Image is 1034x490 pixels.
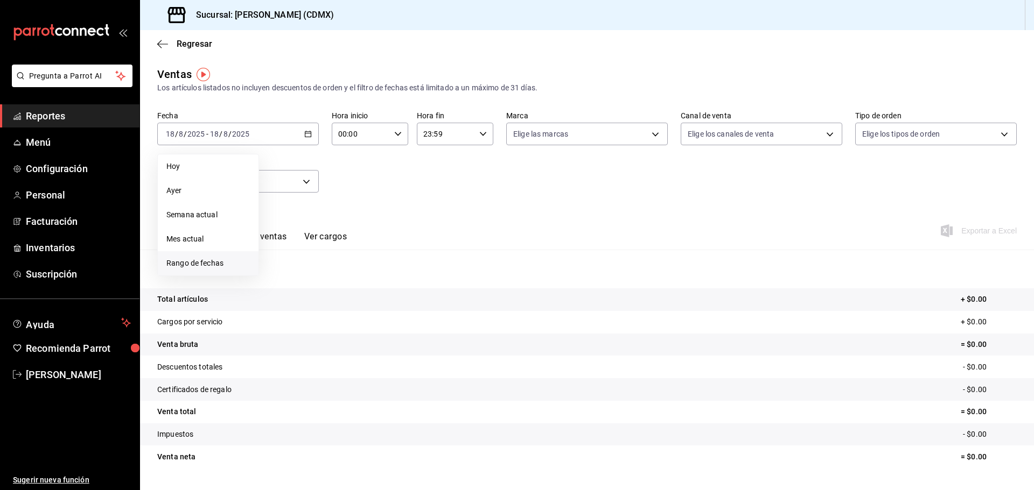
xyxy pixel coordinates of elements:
p: - $0.00 [963,429,1017,440]
p: Impuestos [157,429,193,440]
span: Menú [26,135,131,150]
span: Configuración [26,161,131,176]
span: Elige las marcas [513,129,568,139]
p: Resumen [157,262,1017,275]
label: Hora inicio [332,112,408,119]
span: Reportes [26,109,131,123]
input: ---- [187,130,205,138]
span: / [219,130,222,138]
label: Fecha [157,112,319,119]
p: = $0.00 [961,339,1017,350]
span: Suscripción [26,267,131,281]
span: Mes actual [166,233,250,245]
div: Los artículos listados no incluyen descuentos de orden y el filtro de fechas está limitado a un m... [157,82,1017,94]
span: Personal [26,188,131,202]
p: - $0.00 [963,361,1017,373]
button: Pregunta a Parrot AI [12,65,132,87]
button: Ver ventas [244,231,287,250]
p: Certificados de regalo [157,384,232,395]
p: Descuentos totales [157,361,222,373]
label: Tipo de orden [855,112,1017,119]
span: Sugerir nueva función [13,474,131,486]
span: Facturación [26,214,131,229]
span: Regresar [177,39,212,49]
span: Ayer [166,185,250,196]
span: / [175,130,178,138]
p: Total artículos [157,294,208,305]
div: Ventas [157,66,192,82]
input: -- [209,130,219,138]
div: navigation tabs [174,231,347,250]
span: Ayuda [26,316,117,329]
p: - $0.00 [963,384,1017,395]
a: Pregunta a Parrot AI [8,78,132,89]
p: Venta neta [157,451,195,463]
p: Cargos por servicio [157,316,223,328]
p: + $0.00 [961,294,1017,305]
p: = $0.00 [961,451,1017,463]
h3: Sucursal: [PERSON_NAME] (CDMX) [187,9,334,22]
span: / [184,130,187,138]
input: ---- [232,130,250,138]
span: [PERSON_NAME] [26,367,131,382]
label: Marca [506,112,668,119]
p: = $0.00 [961,406,1017,417]
img: Tooltip marker [197,68,210,81]
p: Venta bruta [157,339,198,350]
span: Pregunta a Parrot AI [29,70,116,82]
span: Recomienda Parrot [26,341,131,356]
button: open_drawer_menu [118,28,127,37]
span: Hoy [166,161,250,172]
input: -- [165,130,175,138]
span: Inventarios [26,240,131,255]
span: Rango de fechas [166,258,250,269]
input: -- [178,130,184,138]
span: - [206,130,208,138]
p: + $0.00 [961,316,1017,328]
span: Elige los tipos de orden [862,129,940,139]
input: -- [223,130,228,138]
span: Elige los canales de venta [688,129,774,139]
button: Regresar [157,39,212,49]
label: Hora fin [417,112,493,119]
span: Semana actual [166,209,250,221]
button: Ver cargos [304,231,347,250]
label: Canal de venta [681,112,842,119]
span: / [228,130,232,138]
p: Venta total [157,406,196,417]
